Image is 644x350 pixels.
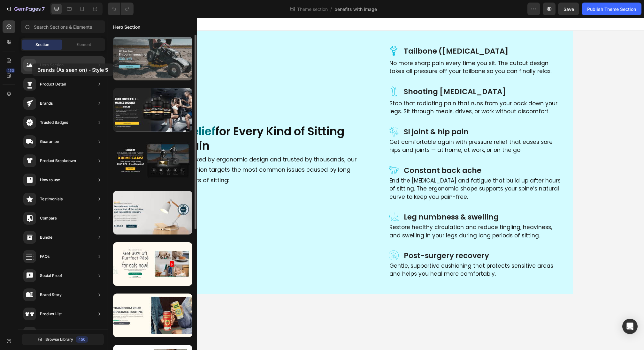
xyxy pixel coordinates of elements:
[40,62,64,68] div: Hero Section
[45,337,73,342] span: Browse Library
[334,6,377,12] span: benefits with image
[558,3,579,15] button: Save
[582,3,641,15] button: Publish Theme Section
[40,215,57,221] div: Compare
[108,18,644,350] iframe: Design area
[22,334,104,345] button: Browse Library450
[40,253,50,260] div: FAQs
[587,6,636,12] div: Publish Theme Section
[21,20,105,33] input: Search Sections & Elements
[3,3,48,15] button: 7
[40,158,76,164] div: Product Breakdown
[6,68,15,73] div: 450
[40,81,66,87] div: Product Detail
[40,138,59,145] div: Guarantee
[40,234,52,241] div: Bundle
[40,100,53,107] div: Brands
[40,119,68,126] div: Trusted Badges
[42,5,45,13] p: 7
[108,3,134,15] div: Undo/Redo
[330,6,332,12] span: /
[296,6,329,12] span: Theme section
[76,336,88,343] div: 450
[622,319,638,334] div: Open Intercom Messenger
[40,272,62,279] div: Social Proof
[40,311,62,317] div: Product List
[40,177,60,183] div: How to use
[563,6,574,12] span: Save
[76,42,91,48] span: Element
[35,42,49,48] span: Section
[40,196,63,202] div: Testimonials
[40,292,62,298] div: Brand Story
